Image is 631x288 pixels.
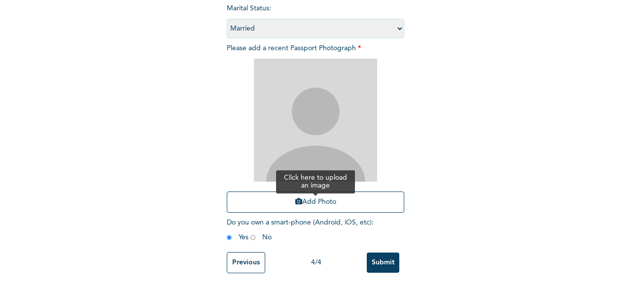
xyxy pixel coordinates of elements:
img: Crop [254,59,377,182]
div: 4 / 4 [265,257,367,268]
span: Do you own a smart-phone (Android, iOS, etc) : Yes No [227,219,374,241]
span: Marital Status : [227,5,404,32]
button: Add Photo [227,192,404,213]
span: Please add a recent Passport Photograph [227,45,404,218]
input: Submit [367,253,399,273]
input: Previous [227,252,265,273]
